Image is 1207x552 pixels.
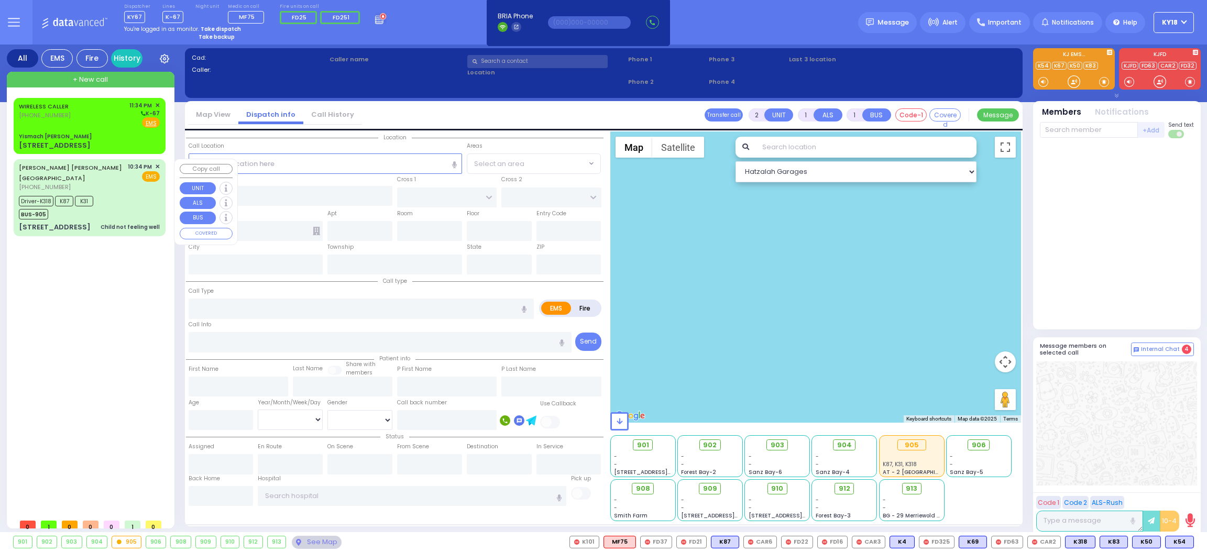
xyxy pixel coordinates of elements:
span: Status [380,433,409,440]
div: MF75 [603,536,636,548]
a: Map View [188,109,238,119]
span: Alert [942,18,958,27]
button: Drag Pegman onto the map to open Street View [995,389,1016,410]
button: Toggle fullscreen view [995,137,1016,158]
div: K69 [959,536,987,548]
label: Call Type [189,287,214,295]
div: CAR2 [1027,536,1061,548]
span: Notifications [1052,18,1094,27]
span: + New call [73,74,108,85]
span: 0 [83,521,98,528]
span: 11:34 PM [129,102,152,109]
div: 903 [62,536,82,548]
label: Night unit [195,4,219,10]
span: Phone 3 [709,55,786,64]
a: KJFD [1122,62,1138,70]
div: FD325 [919,536,954,548]
a: K83 [1083,62,1098,70]
label: Call Info [189,321,211,329]
span: Message [877,17,909,28]
span: 908 [636,483,650,494]
span: K-67 [162,11,183,23]
span: Driver-K318 [19,196,53,206]
span: 1 [41,521,57,528]
button: ALS [814,108,842,122]
span: ✕ [155,162,160,171]
div: All [7,49,38,68]
span: [STREET_ADDRESS][PERSON_NAME] [614,468,713,476]
span: Patient info [374,355,415,362]
div: 909 [196,536,216,548]
span: MF75 [239,13,255,21]
span: Phone 2 [628,78,705,86]
span: 10:34 PM [128,163,152,171]
span: - [614,504,617,512]
label: Back Home [189,474,220,483]
div: 906 [146,536,166,548]
div: BLS [1100,536,1128,548]
div: 905 [112,536,141,548]
button: UNIT [180,182,216,195]
div: FD63 [991,536,1023,548]
div: BLS [1065,536,1095,548]
div: BLS [959,536,987,548]
label: KJ EMS... [1033,52,1115,59]
span: Smith Farm [614,512,648,520]
div: 913 [268,536,286,548]
span: K-67 [139,109,160,117]
span: 901 [637,440,649,450]
span: - [681,452,684,460]
div: 908 [171,536,191,548]
label: Hospital [258,474,281,483]
button: COVERED [180,228,233,239]
label: Apt [327,209,337,218]
span: - [614,496,617,504]
button: Code-1 [895,108,927,122]
input: Search hospital [258,486,566,506]
label: Pick up [571,474,591,483]
label: KJFD [1119,52,1201,59]
img: message.svg [866,18,874,26]
a: K54 [1036,62,1051,70]
div: CAR6 [743,536,777,548]
span: - [883,496,886,504]
div: Yismach [PERSON_NAME] [19,133,92,140]
label: Dispatcher [124,4,150,10]
button: Map camera controls [995,351,1016,372]
img: Google [613,409,648,423]
strong: Take dispatch [201,25,241,33]
label: Cross 1 [397,175,416,184]
a: FD32 [1179,62,1197,70]
button: Code 2 [1062,496,1089,509]
label: En Route [258,443,282,451]
a: [PERSON_NAME] [PERSON_NAME][GEOGRAPHIC_DATA] [19,163,122,182]
input: Search location here [189,153,462,173]
span: [PHONE_NUMBER] [19,111,71,119]
a: Open this area in Google Maps (opens a new window) [613,409,648,423]
label: On Scene [327,443,353,451]
button: Members [1042,106,1081,118]
button: ALS-Rush [1090,496,1124,509]
a: K50 [1068,62,1082,70]
label: Cad: [192,53,326,62]
span: Send text [1168,121,1194,129]
span: Other building occupants [313,227,320,235]
div: BLS [1165,536,1194,548]
button: Copy call [180,164,233,174]
div: K54 [1165,536,1194,548]
h5: Message members on selected call [1040,343,1131,356]
label: Areas [467,142,482,150]
button: Covered [929,108,961,122]
span: 902 [703,440,717,450]
div: Year/Month/Week/Day [258,399,323,407]
span: Forest Bay-2 [681,468,716,476]
button: UNIT [764,108,793,122]
label: Fire units on call [280,4,364,10]
div: CAR3 [852,536,885,548]
label: EMS [541,302,572,315]
button: Internal Chat 4 [1131,343,1194,356]
span: - [749,496,752,504]
img: red-radio-icon.svg [645,539,650,545]
span: EMS [142,171,160,182]
span: K87, K31, K318 [883,460,917,468]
